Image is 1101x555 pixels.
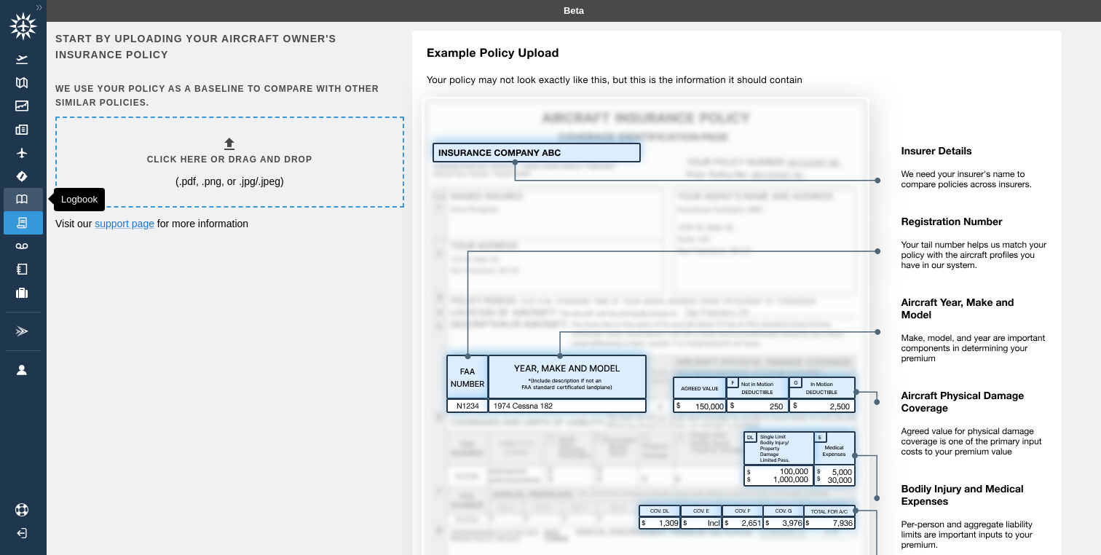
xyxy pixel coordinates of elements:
h6: We use your policy as a baseline to compare with other similar policies. [55,82,401,110]
h6: Click here or drag and drop [147,153,312,167]
a: support page [95,218,154,229]
p: (.pdf, .png, or .jpg/.jpeg) [175,174,284,189]
p: Visit our for more information [55,216,401,231]
h6: Start by uploading your aircraft owner's insurance policy [55,31,401,63]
